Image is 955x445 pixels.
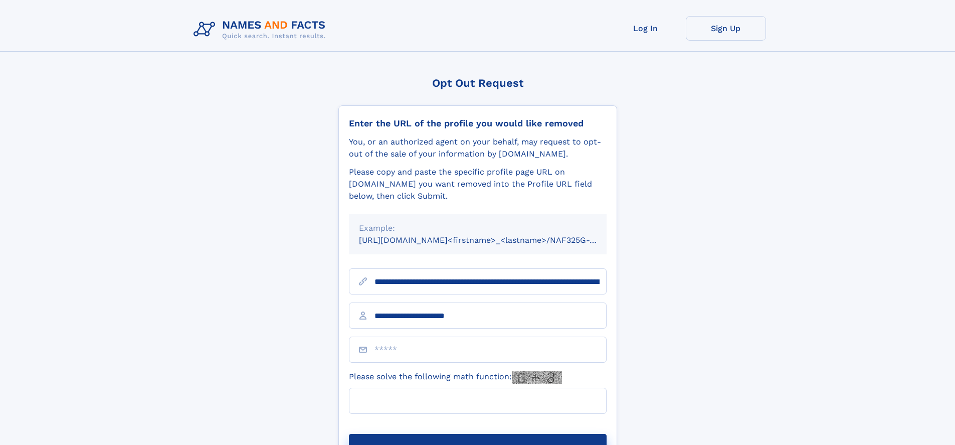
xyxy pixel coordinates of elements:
[349,371,562,384] label: Please solve the following math function:
[349,118,607,129] div: Enter the URL of the profile you would like removed
[189,16,334,43] img: Logo Names and Facts
[338,77,617,89] div: Opt Out Request
[606,16,686,41] a: Log In
[349,136,607,160] div: You, or an authorized agent on your behalf, may request to opt-out of the sale of your informatio...
[686,16,766,41] a: Sign Up
[349,166,607,202] div: Please copy and paste the specific profile page URL on [DOMAIN_NAME] you want removed into the Pr...
[359,222,597,234] div: Example:
[359,235,626,245] small: [URL][DOMAIN_NAME]<firstname>_<lastname>/NAF325G-xxxxxxxx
